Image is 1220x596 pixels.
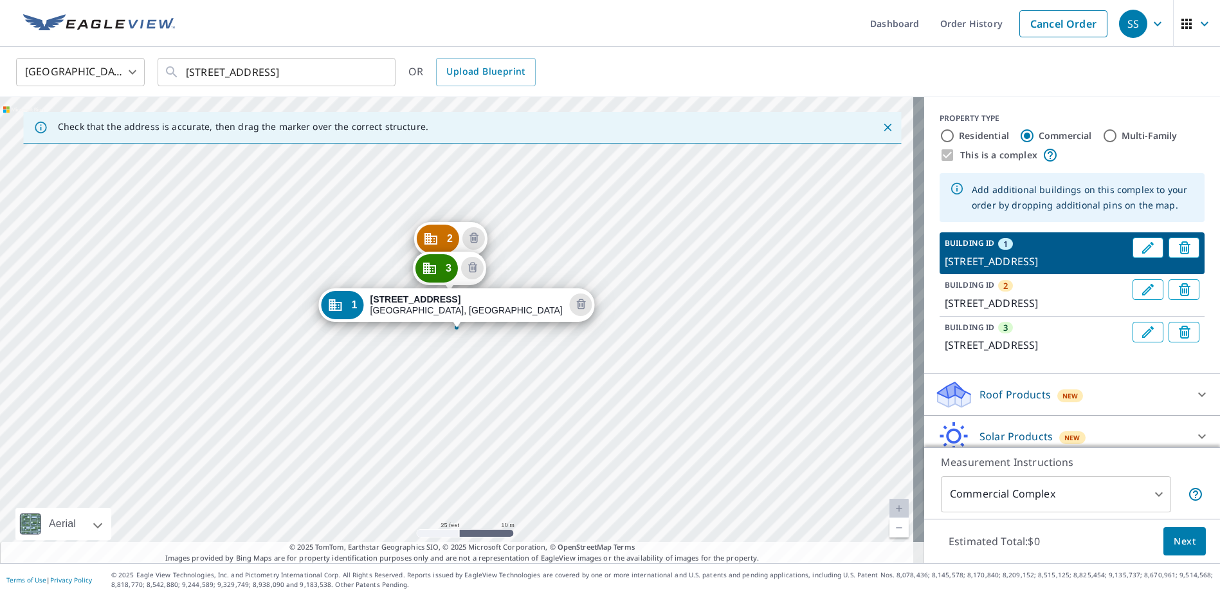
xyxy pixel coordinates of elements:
p: Check that the address is accurate, then drag the marker over the correct structure. [58,121,428,133]
input: Search by address or latitude-longitude [186,54,369,90]
span: Next [1174,534,1196,550]
a: Terms of Use [6,575,46,584]
div: Roof ProductsNew [934,379,1210,410]
span: New [1064,433,1080,443]
div: Dropped pin, building 1, Commercial property, 301 N Boundary St Williamsburg, VA 23185 [318,288,594,328]
span: 2 [447,234,453,243]
a: OpenStreetMap [558,542,612,552]
label: Multi-Family [1122,129,1178,142]
p: Solar Products [979,429,1053,444]
span: 1 [1003,238,1008,250]
p: © 2025 Eagle View Technologies, Inc. and Pictometry International Corp. All Rights Reserved. Repo... [111,570,1214,590]
div: Dropped pin, building 2, Commercial property, 301 N Boundary St Williamsburg, VA 23185 [414,222,487,262]
button: Edit building 2 [1133,279,1163,300]
span: 2 [1003,280,1008,292]
div: Commercial Complex [941,476,1171,512]
p: Estimated Total: $0 [938,527,1050,555]
span: 1 [351,300,357,310]
p: BUILDING ID [945,237,994,248]
button: Delete building 2 [462,227,485,250]
button: Edit building 3 [1133,322,1163,342]
div: [GEOGRAPHIC_DATA] [16,54,145,90]
p: [STREET_ADDRESS] [945,254,1127,269]
button: Delete building 3 [1169,322,1199,342]
div: Aerial [45,508,80,540]
button: Close [879,119,896,136]
span: 3 [1003,322,1008,333]
label: Commercial [1039,129,1092,142]
div: Dropped pin, building 3, Commercial property, 301 N Boundary St Williamsburg, VA 23185 [413,252,486,292]
span: 3 [446,263,451,273]
img: EV Logo [23,14,175,33]
p: Roof Products [979,387,1051,402]
button: Delete building 2 [1169,279,1199,300]
a: Privacy Policy [50,575,92,584]
div: Add additional buildings on this complex to your order by dropping additional pins on the map. [972,177,1194,218]
button: Edit building 1 [1133,237,1163,258]
p: [STREET_ADDRESS] [945,295,1127,311]
div: PROPERTY TYPE [940,113,1205,124]
span: Upload Blueprint [446,64,525,80]
a: Current Level 20, Zoom Out [889,518,909,537]
strong: [STREET_ADDRESS] [370,294,461,304]
span: New [1062,391,1079,401]
label: Residential [959,129,1009,142]
p: Measurement Instructions [941,454,1203,470]
a: Current Level 20, Zoom In Disabled [889,499,909,518]
button: Delete building 1 [1169,237,1199,258]
div: OR [408,58,536,86]
a: Upload Blueprint [436,58,535,86]
button: Delete building 1 [570,293,592,316]
p: [STREET_ADDRESS] [945,337,1127,353]
p: BUILDING ID [945,279,994,290]
p: | [6,576,92,584]
a: Cancel Order [1019,10,1107,37]
div: Aerial [15,508,111,540]
span: © 2025 TomTom, Earthstar Geographics SIO, © 2025 Microsoft Corporation, © [289,542,635,553]
button: Next [1163,527,1206,556]
button: Delete building 3 [461,257,484,279]
div: Solar ProductsNew [934,421,1210,452]
div: SS [1119,10,1147,38]
p: BUILDING ID [945,322,994,333]
a: Terms [614,542,635,552]
span: Each building may require a separate measurement report; if so, your account will be billed per r... [1188,487,1203,502]
label: This is a complex [960,149,1037,162]
div: [GEOGRAPHIC_DATA], [GEOGRAPHIC_DATA] 23185 [370,294,563,316]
